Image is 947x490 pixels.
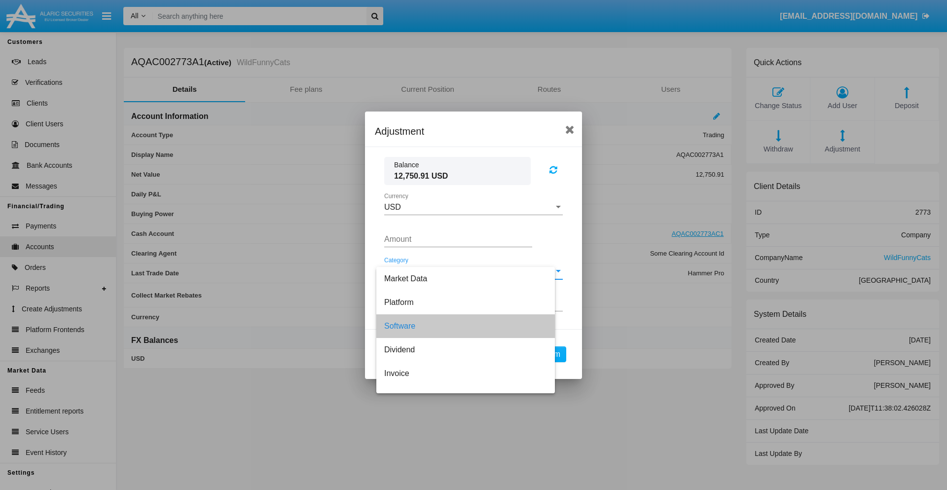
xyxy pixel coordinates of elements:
span: USD [384,203,401,211]
span: Software [384,267,415,275]
span: Balance [394,160,521,170]
span: 12,750.91 USD [394,170,521,182]
div: Adjustment [375,123,572,139]
button: Confirm [527,346,566,362]
button: Cancel [486,346,523,362]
